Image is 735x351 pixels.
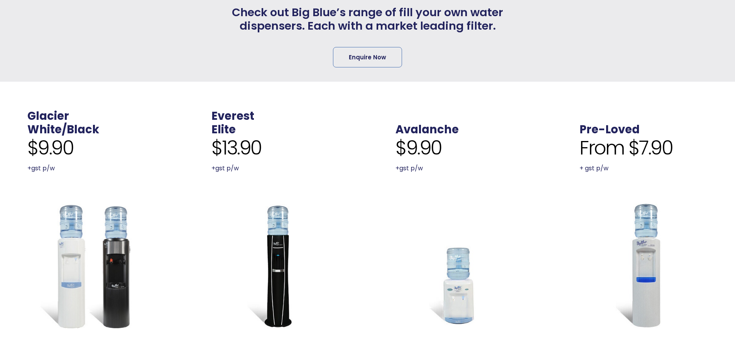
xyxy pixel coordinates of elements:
p: +gst p/w [27,163,155,174]
p: + gst p/w [580,163,708,174]
a: Avalanche [395,122,459,137]
a: Refurbished [580,202,708,329]
a: Fill your own Everest Elite [211,202,340,329]
p: +gst p/w [211,163,340,174]
a: Avalanche [395,202,524,329]
span: $13.90 [211,136,262,160]
span: From $7.90 [580,136,672,160]
iframe: Chatbot [684,300,724,340]
a: Enquire Now [333,47,402,67]
span: . [395,108,399,124]
span: . [580,108,583,124]
a: Everest [211,108,254,124]
a: Pre-Loved [580,122,640,137]
span: $9.90 [27,136,74,160]
a: Elite [211,122,236,137]
a: White/Black [27,122,99,137]
span: Check out Big Blue’s range of fill your own water dispensers. Each with a market leading filter. [224,6,511,33]
p: +gst p/w [395,163,524,174]
a: Glacier [27,108,69,124]
span: $9.90 [395,136,442,160]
